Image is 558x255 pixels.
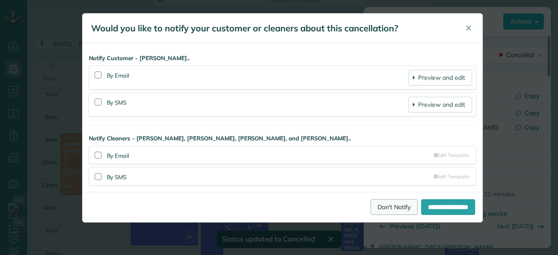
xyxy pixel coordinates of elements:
div: By SMS [107,97,409,112]
strong: Notify Cleaners - [PERSON_NAME], [PERSON_NAME], [PERSON_NAME], and [PERSON_NAME].. [89,134,476,143]
a: Preview and edit [408,70,472,85]
div: By Email [107,70,409,85]
h5: Would you like to notify your customer or cleaners about this cancellation? [91,22,453,34]
a: Edit Template [434,152,469,159]
a: Edit Template [434,173,469,180]
span: ✕ [465,23,472,33]
strong: Notify Customer - [PERSON_NAME].. [89,54,476,62]
a: Don't Notify [371,199,418,215]
div: By Email [107,150,434,160]
a: Preview and edit [408,97,472,112]
div: By SMS [107,171,434,181]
